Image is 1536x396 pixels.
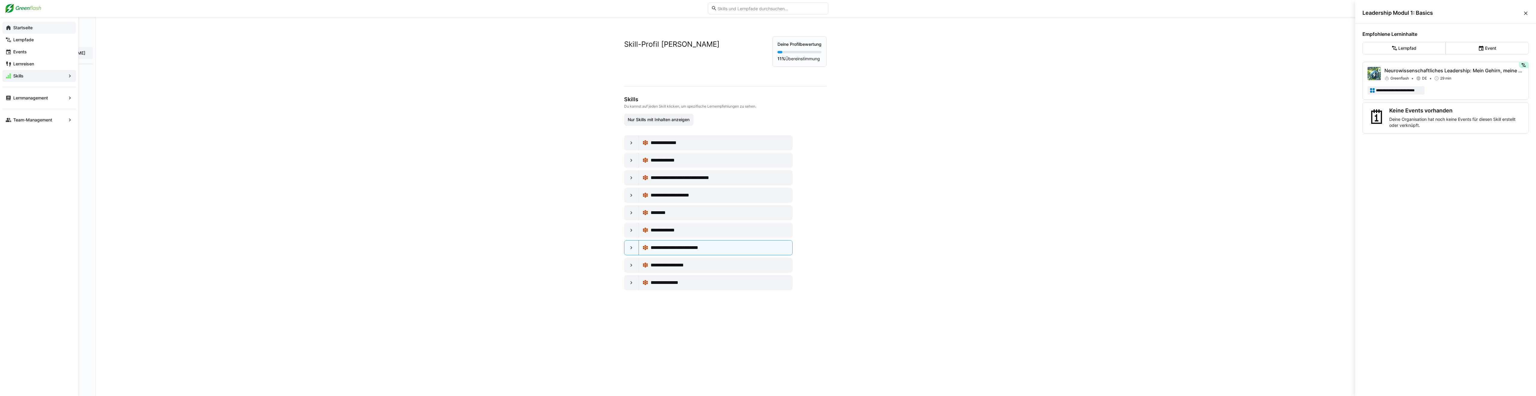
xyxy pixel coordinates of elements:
[624,96,827,103] h3: Skills
[1389,116,1524,128] p: Deine Organisation hat noch keine Events für diesen Skill erstellt oder verknüpft.
[777,56,821,62] p: Übereinstimmung
[1362,42,1446,55] eds-button-option: Lernpfad
[1422,76,1427,81] span: DE
[1362,10,1523,16] span: Leadership Modul 1: Basics
[1390,76,1409,81] span: Greenflash
[717,6,825,11] input: Skills und Lernpfade durchsuchen…
[1368,107,1387,128] div: 🗓
[624,104,827,109] p: Du kannst auf jeden Skill klicken, um spezifische Lernempfehlungen zu sehen.
[777,56,785,61] strong: 11%
[627,117,690,123] span: Nur Skills mit Inhalten anzeigen
[777,41,821,47] p: Deine Profilbewertung
[624,40,720,49] h2: Skill-Profil [PERSON_NAME]
[1384,67,1524,74] p: Neurowissenschaftliches Leadership: Mein Gehirn, meine Steuerung
[1389,107,1524,114] h3: Keine Events vorhanden
[624,114,694,126] button: Nur Skills mit Inhalten anzeigen
[1446,42,1529,55] eds-button-option: Event
[1362,31,1529,37] h4: Empfohlene Lerninhalte
[1368,67,1381,80] img: Neurowissenschaftliches Leadership: Mein Gehirn, meine Steuerung
[1440,76,1451,81] span: 29 min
